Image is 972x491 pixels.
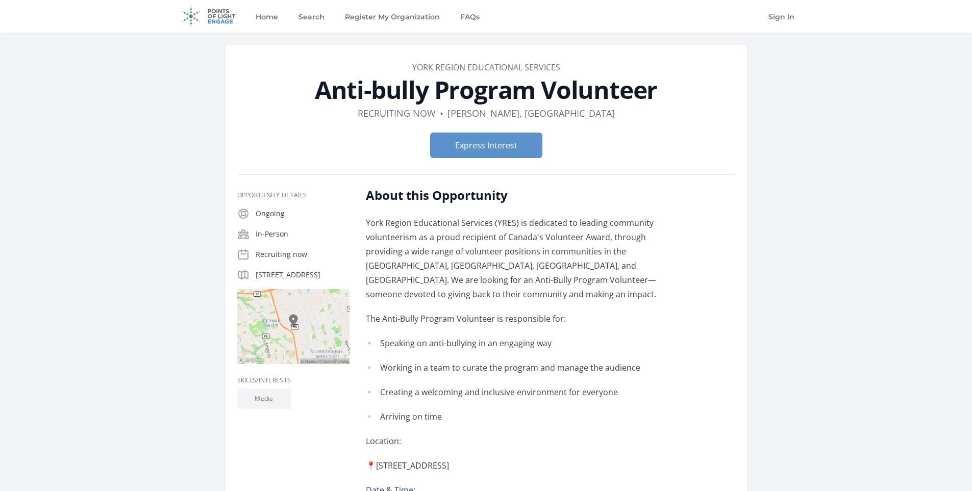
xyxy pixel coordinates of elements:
[366,409,664,424] li: Arriving on time
[237,191,350,199] h3: Opportunity Details
[366,385,664,399] li: Creating a welcoming and inclusive environment for everyone
[237,389,291,409] li: Media
[237,289,350,364] img: Map
[366,312,664,326] p: The Anti-Bully Program Volunteer is responsible for:
[256,209,350,219] p: Ongoing
[366,216,664,301] p: York Region Educational Services (YRES) is dedicated to leading community volunteerism as a proud...
[256,249,350,260] p: Recruiting now
[366,434,664,448] p: Location:
[256,270,350,280] p: [STREET_ADDRESS]
[366,360,664,375] li: Working in a team to curate the program and manage the audience
[358,106,436,120] dd: Recruiting now
[237,77,735,102] h1: Anti-bully Program Volunteer
[366,458,664,473] p: 📍[STREET_ADDRESS]
[256,229,350,239] p: In-Person
[366,336,664,350] li: Speaking on anti-bullying in an engaging way
[237,376,350,384] h3: Skills/Interests
[412,62,560,73] a: York Region Educational Services
[440,106,443,120] div: •
[366,187,664,203] h2: About this Opportunity
[430,133,542,158] button: Express Interest
[447,106,615,120] dd: [PERSON_NAME], [GEOGRAPHIC_DATA]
